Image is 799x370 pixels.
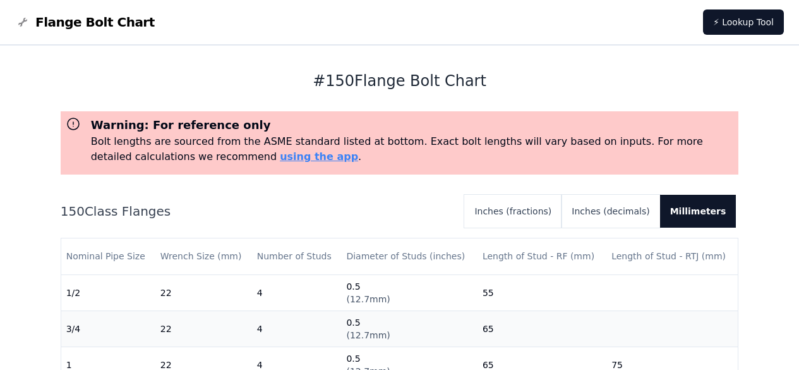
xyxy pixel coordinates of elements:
[252,274,342,311] td: 4
[280,151,358,163] a: using the app
[346,294,390,304] span: ( 12.7mm )
[61,311,155,347] td: 3/4
[478,311,606,347] td: 65
[155,311,252,347] td: 22
[61,202,455,220] h2: 150 Class Flanges
[341,311,477,347] td: 0.5
[91,116,734,134] h3: Warning: For reference only
[61,238,155,274] th: Nominal Pipe Size
[15,13,155,31] a: Flange Bolt Chart LogoFlange Bolt Chart
[464,195,562,228] button: Inches (fractions)
[35,13,155,31] span: Flange Bolt Chart
[61,71,739,91] h1: # 150 Flange Bolt Chart
[155,274,252,311] td: 22
[91,134,734,164] p: Bolt lengths are sourced from the ASME standard listed at bottom. Exact bolt lengths will vary ba...
[155,238,252,274] th: Wrench Size (mm)
[252,311,342,347] td: 4
[61,274,155,311] td: 1/2
[252,238,342,274] th: Number of Studs
[562,195,659,228] button: Inches (decimals)
[478,238,606,274] th: Length of Stud - RF (mm)
[341,274,477,311] td: 0.5
[660,195,736,228] button: Millimeters
[346,330,390,340] span: ( 12.7mm )
[606,238,738,274] th: Length of Stud - RTJ (mm)
[478,274,606,311] td: 55
[15,15,30,30] img: Flange Bolt Chart Logo
[341,238,477,274] th: Diameter of Studs (inches)
[703,9,784,35] a: ⚡ Lookup Tool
